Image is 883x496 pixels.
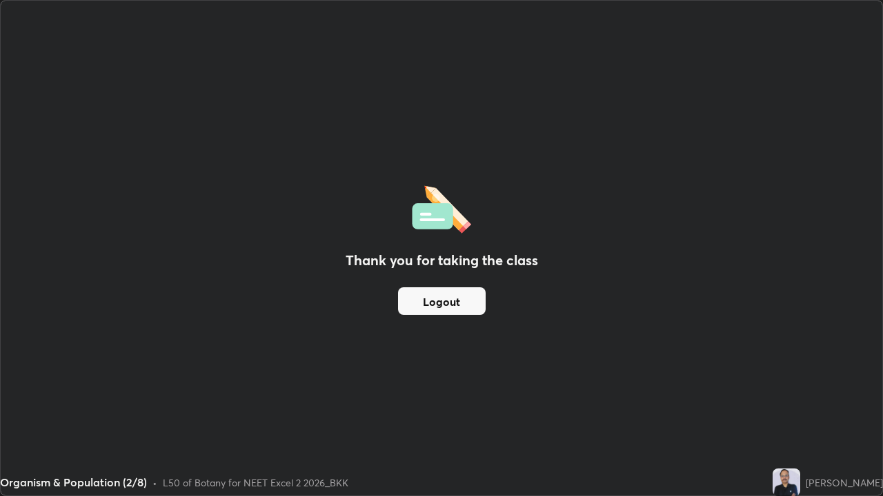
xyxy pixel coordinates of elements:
img: c22f2f72b68d4e3d9e23a0c2e36e7e3d.jpg [773,468,800,496]
img: offlineFeedback.1438e8b3.svg [412,181,471,234]
div: • [152,475,157,490]
h2: Thank you for taking the class [346,250,538,271]
div: L50 of Botany for NEET Excel 2 2026_BKK [163,475,348,490]
button: Logout [398,287,486,315]
div: [PERSON_NAME] [806,475,883,490]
